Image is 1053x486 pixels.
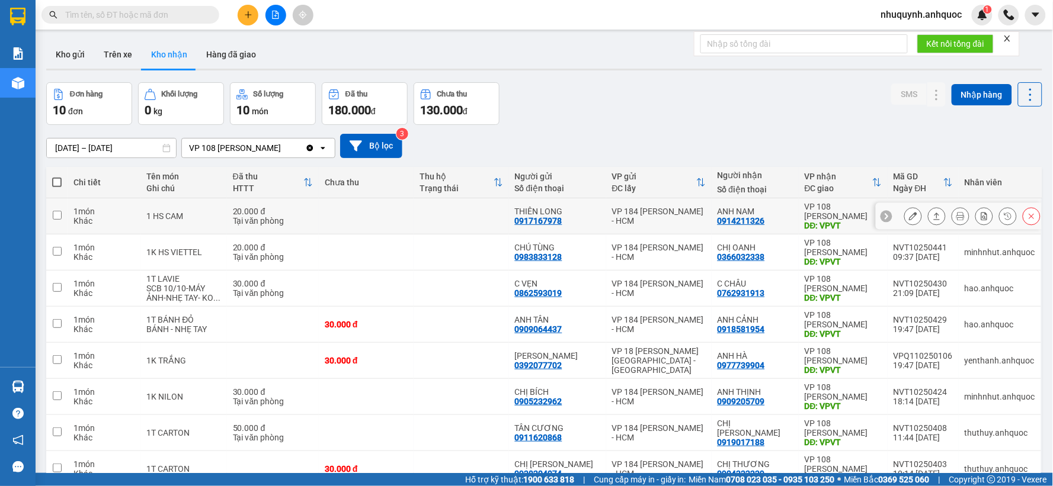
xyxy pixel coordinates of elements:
[515,252,562,262] div: 0983833128
[718,288,765,298] div: 0762931913
[805,274,882,293] div: VP 108 [PERSON_NAME]
[612,207,706,226] div: VP 184 [PERSON_NAME] - HCM
[68,107,83,116] span: đơn
[984,5,992,14] sup: 1
[718,469,765,478] div: 0904332339
[612,315,706,334] div: VP 184 [PERSON_NAME] - HCM
[73,361,135,370] div: Khác
[838,477,841,482] span: ⚪️
[227,167,319,198] th: Toggle SortBy
[73,397,135,406] div: Khác
[612,184,696,193] div: ĐC lấy
[939,473,940,486] span: |
[252,107,268,116] span: món
[718,315,793,324] div: ANH CẢNH
[515,397,562,406] div: 0905232962
[606,167,712,198] th: Toggle SortBy
[515,216,562,226] div: 0917167978
[879,475,930,484] strong: 0369 525 060
[147,211,221,221] div: 1 HS CAM
[233,279,313,288] div: 30.000 đ
[894,243,953,252] div: NVT10250441
[465,473,574,486] span: Hỗ trợ kỹ thuật:
[73,252,135,262] div: Khác
[700,34,908,53] input: Nhập số tổng đài
[318,143,328,153] svg: open
[917,34,994,53] button: Kết nối tổng đài
[987,475,996,484] span: copyright
[799,167,888,198] th: Toggle SortBy
[233,252,313,262] div: Tại văn phòng
[396,128,408,140] sup: 3
[414,82,500,125] button: Chưa thu130.000đ
[420,103,463,117] span: 130.000
[65,8,205,21] input: Tìm tên, số ĐT hoặc mã đơn
[894,423,953,433] div: NVT10250408
[894,252,953,262] div: 09:37 [DATE]
[515,387,600,397] div: CHỊ BÍCH
[230,82,316,125] button: Số lượng10món
[523,475,574,484] strong: 1900 633 818
[928,207,946,225] div: Giao hàng
[872,7,972,22] span: nhuquynh.anhquoc
[965,392,1035,401] div: minhnhut.anhquoc
[147,284,221,302] div: SCB 10/10-MÁY ẢNH-NHẸ TAY- KO BAO BỂ
[965,464,1035,474] div: thuthuy.anhquoc
[325,320,408,329] div: 30.000 đ
[718,397,765,406] div: 0909205709
[233,288,313,298] div: Tại văn phòng
[515,288,562,298] div: 0862593019
[73,216,135,226] div: Khác
[233,397,313,406] div: Tại văn phòng
[894,324,953,334] div: 19:47 [DATE]
[515,433,562,442] div: 0911620868
[371,107,376,116] span: đ
[805,310,882,329] div: VP 108 [PERSON_NAME]
[894,351,953,361] div: VPQ110250106
[233,423,313,433] div: 50.000 đ
[718,207,793,216] div: ANH NAM
[515,351,600,361] div: ANH MINH
[73,178,135,187] div: Chi tiết
[12,77,24,89] img: warehouse-icon
[985,5,990,14] span: 1
[965,178,1035,187] div: Nhân viên
[73,433,135,442] div: Khác
[325,464,408,474] div: 30.000 đ
[233,207,313,216] div: 20.000 đ
[612,423,706,442] div: VP 184 [PERSON_NAME] - HCM
[612,346,706,375] div: VP 18 [PERSON_NAME][GEOGRAPHIC_DATA] - [GEOGRAPHIC_DATA]
[894,387,953,397] div: NVT10250424
[894,288,953,298] div: 21:09 [DATE]
[805,257,882,266] div: DĐ: VPVT
[977,9,988,20] img: icon-new-feature
[689,473,835,486] span: Miền Nam
[345,90,367,98] div: Đã thu
[145,103,151,117] span: 0
[214,293,221,302] span: ...
[147,392,221,401] div: 1K NILON
[46,40,94,69] button: Kho gửi
[515,459,600,469] div: CHỊ THÙY
[891,83,927,105] button: SMS
[515,361,562,370] div: 0392077702
[927,37,984,50] span: Kết nối tổng đài
[147,315,221,324] div: 1T BÁNH ĐỎ
[718,437,765,447] div: 0919017188
[70,90,103,98] div: Đơn hàng
[147,324,221,334] div: BÁNH - NHẸ TAY
[420,172,493,181] div: Thu hộ
[73,315,135,324] div: 1 món
[189,142,281,154] div: VP 108 [PERSON_NAME]
[1025,5,1046,25] button: caret-down
[965,320,1035,329] div: hao.anhquoc
[718,279,793,288] div: C CHÂU
[718,351,793,361] div: ANH HÀ
[12,381,24,393] img: warehouse-icon
[147,184,221,193] div: Ghi chú
[515,279,600,288] div: C VẸN
[894,315,953,324] div: NVT10250429
[463,107,468,116] span: đ
[254,90,284,98] div: Số lượng
[162,90,198,98] div: Khối lượng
